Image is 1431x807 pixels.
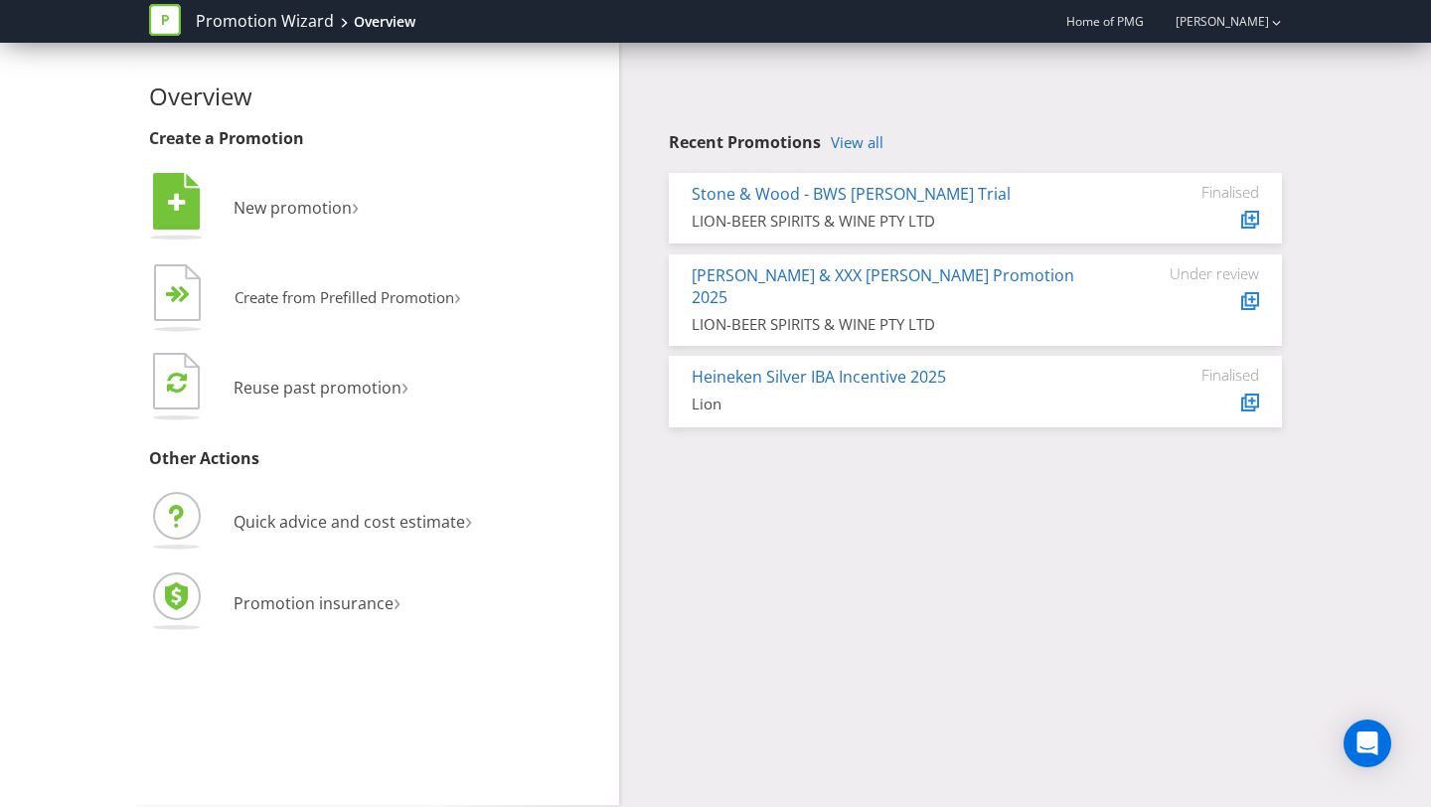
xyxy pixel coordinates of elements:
[454,280,461,311] span: ›
[234,377,401,399] span: Reuse past promotion
[149,592,400,614] a: Promotion insurance›
[692,394,1110,414] div: Lion
[692,264,1074,309] a: [PERSON_NAME] & XXX [PERSON_NAME] Promotion 2025
[196,10,334,33] a: Promotion Wizard
[234,592,394,614] span: Promotion insurance
[149,83,604,109] h2: Overview
[352,189,359,222] span: ›
[149,511,472,533] a: Quick advice and cost estimate›
[692,366,946,388] a: Heineken Silver IBA Incentive 2025
[234,511,465,533] span: Quick advice and cost estimate
[1066,13,1144,30] span: Home of PMG
[149,259,462,339] button: Create from Prefilled Promotion›
[394,584,400,617] span: ›
[168,192,186,214] tspan: 
[149,130,604,148] h3: Create a Promotion
[692,211,1110,232] div: LION-BEER SPIRITS & WINE PTY LTD
[692,314,1110,335] div: LION-BEER SPIRITS & WINE PTY LTD
[1140,366,1259,384] div: Finalised
[669,131,821,153] span: Recent Promotions
[465,503,472,536] span: ›
[1344,720,1391,767] div: Open Intercom Messenger
[831,134,883,151] a: View all
[1140,264,1259,282] div: Under review
[235,287,454,307] span: Create from Prefilled Promotion
[1156,13,1269,30] a: [PERSON_NAME]
[149,450,604,468] h3: Other Actions
[401,369,408,402] span: ›
[234,197,352,219] span: New promotion
[167,371,187,394] tspan: 
[1140,183,1259,201] div: Finalised
[692,183,1011,205] a: Stone & Wood - BWS [PERSON_NAME] Trial
[178,285,191,304] tspan: 
[354,12,415,32] div: Overview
